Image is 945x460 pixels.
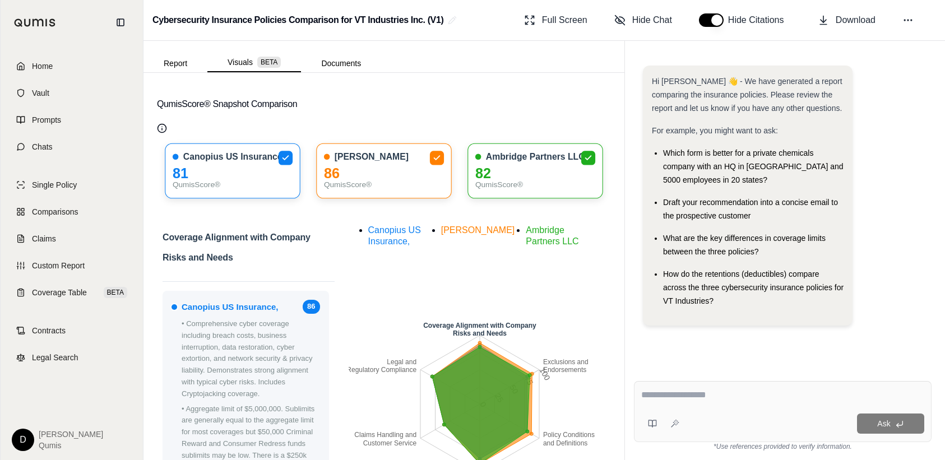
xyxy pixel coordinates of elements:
[877,419,890,428] span: Ask
[7,81,136,105] a: Vault
[32,114,61,126] span: Prompts
[663,270,844,305] span: How do the retentions (deductibles) compare across the three cybersecurity insurance policies for...
[346,366,416,374] tspan: Regulatory Compliance
[152,10,443,30] h2: Cybersecurity Insurance Policies Comparison for VT Industries Inc. (V1)
[7,345,136,370] a: Legal Search
[423,322,536,329] tspan: Coverage Alignment with Company
[112,13,129,31] button: Collapse sidebar
[7,226,136,251] a: Claims
[303,300,319,314] span: 86
[12,429,34,451] div: D
[520,9,592,31] button: Full Screen
[610,9,677,31] button: Hide Chat
[32,87,49,99] span: Vault
[173,168,293,179] div: 81
[32,260,85,271] span: Custom Report
[7,54,136,78] a: Home
[173,179,293,191] div: QumisScore®
[39,429,103,440] span: [PERSON_NAME]
[634,442,932,451] div: *Use references provided to verify information.
[182,318,320,400] p: • Comprehensive cyber coverage including breach costs, business interruption, data restoration, c...
[182,300,279,314] span: Canopius US Insurance,
[7,199,136,224] a: Comparisons
[32,206,78,217] span: Comparisons
[7,253,136,278] a: Custom Report
[14,18,56,27] img: Qumis Logo
[32,179,77,190] span: Single Policy
[183,151,285,163] span: Canopius US Insurance,
[663,148,844,184] span: Which form is better for a private chemicals company with an HQ in [GEOGRAPHIC_DATA] and 5000 emp...
[324,179,444,191] div: QumisScore®
[543,431,594,439] tspan: Policy Conditions
[486,151,585,163] span: Ambridge Partners LLC
[652,126,778,135] span: For example, you might want to ask:
[7,318,136,343] a: Contracts
[143,54,207,72] button: Report
[257,57,281,68] span: BETA
[7,108,136,132] a: Prompts
[387,358,416,366] tspan: Legal and
[543,358,588,366] tspan: Exclusions and
[207,53,301,72] button: Visuals
[301,54,381,72] button: Documents
[39,440,103,451] span: Qumis
[157,86,611,122] button: QumisScore® Snapshot Comparison
[836,13,875,27] span: Download
[363,439,416,447] tspan: Customer Service
[475,168,595,179] div: 82
[32,61,53,72] span: Home
[32,325,66,336] span: Contracts
[543,439,587,447] tspan: and Definitions
[104,287,127,298] span: BETA
[32,352,78,363] span: Legal Search
[368,225,421,246] span: Canopius US Insurance,
[32,287,87,298] span: Coverage Table
[538,366,552,382] tspan: 100
[542,13,587,27] span: Full Screen
[663,198,838,220] span: Draft your recommendation into a concise email to the prospective customer
[354,431,416,439] tspan: Claims Handling and
[663,234,826,256] span: What are the key differences in coverage limits between the three policies?
[526,225,578,246] span: Ambridge Partners LLC
[157,123,167,133] button: Qumis Score Info
[652,77,842,113] span: Hi [PERSON_NAME] 👋 - We have generated a report comparing the insurance policies. Please review t...
[441,225,515,235] span: [PERSON_NAME]
[32,141,53,152] span: Chats
[7,280,136,305] a: Coverage TableBETA
[7,134,136,159] a: Chats
[475,179,595,191] div: QumisScore®
[728,13,791,27] span: Hide Citations
[453,329,507,337] tspan: Risks and Needs
[632,13,672,27] span: Hide Chat
[543,366,586,374] tspan: Endorsements
[7,173,136,197] a: Single Policy
[813,9,880,31] button: Download
[163,227,335,275] h2: Coverage Alignment with Company Risks and Needs
[857,413,924,434] button: Ask
[335,151,409,163] span: [PERSON_NAME]
[32,233,56,244] span: Claims
[324,168,444,179] div: 86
